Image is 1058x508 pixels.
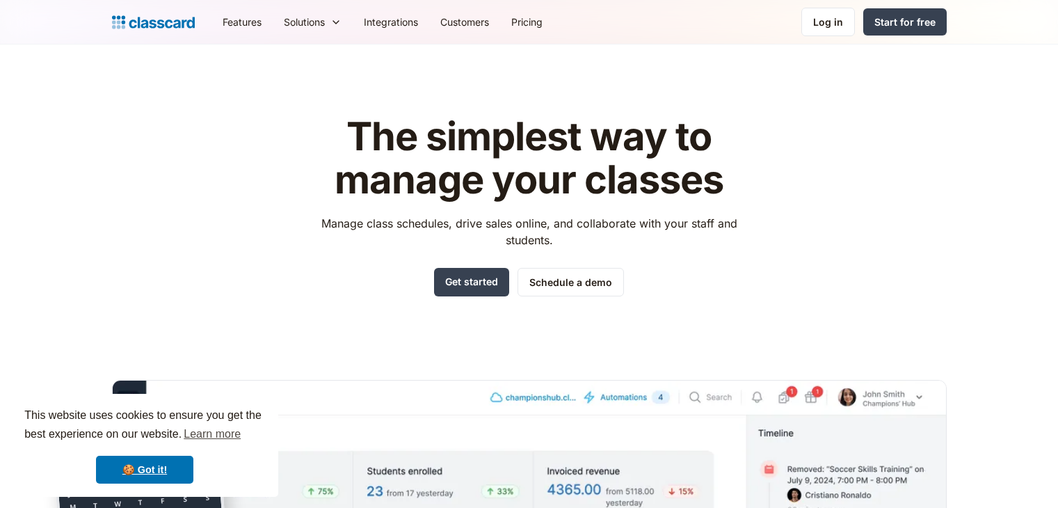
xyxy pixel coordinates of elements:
[11,394,278,497] div: cookieconsent
[273,6,353,38] div: Solutions
[308,116,750,201] h1: The simplest way to manage your classes
[429,6,500,38] a: Customers
[500,6,554,38] a: Pricing
[284,15,325,29] div: Solutions
[308,215,750,248] p: Manage class schedules, drive sales online, and collaborate with your staff and students.
[96,456,193,484] a: dismiss cookie message
[353,6,429,38] a: Integrations
[801,8,855,36] a: Log in
[182,424,243,445] a: learn more about cookies
[112,13,195,32] a: Logo
[874,15,936,29] div: Start for free
[518,268,624,296] a: Schedule a demo
[863,8,947,35] a: Start for free
[813,15,843,29] div: Log in
[24,407,265,445] span: This website uses cookies to ensure you get the best experience on our website.
[434,268,509,296] a: Get started
[211,6,273,38] a: Features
